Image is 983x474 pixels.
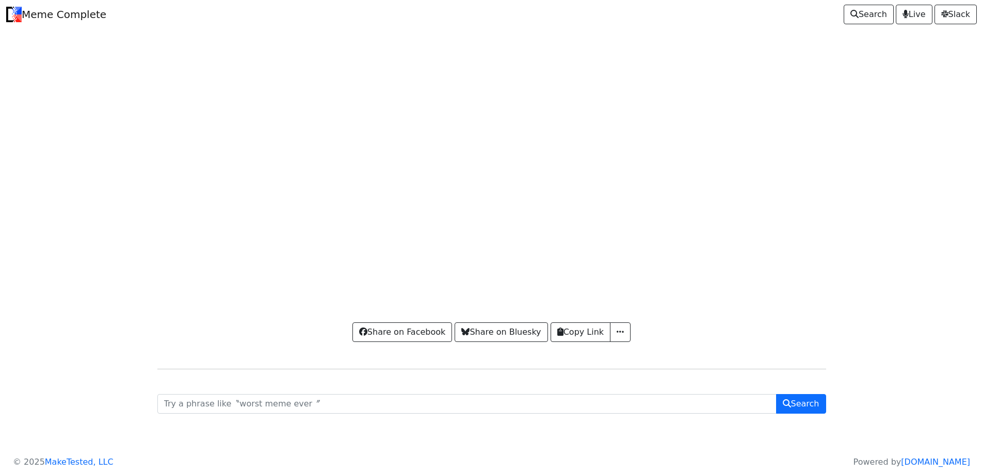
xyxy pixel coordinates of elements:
[157,394,777,414] input: Try a phrase like〝worst meme ever〞
[45,457,114,467] a: MakeTested, LLC
[901,457,970,467] a: [DOMAIN_NAME]
[850,8,887,21] span: Search
[359,326,445,338] span: Share on Facebook
[844,5,894,24] a: Search
[853,456,970,468] p: Powered by
[455,322,547,342] a: Share on Bluesky
[352,322,452,342] a: Share on Facebook
[461,326,541,338] span: Share on Bluesky
[896,5,932,24] a: Live
[13,456,114,468] p: © 2025
[776,394,826,414] button: Search
[941,8,970,21] span: Slack
[903,8,926,21] span: Live
[6,4,106,25] a: Meme Complete
[783,398,819,410] span: Search
[6,7,22,22] img: Meme Complete
[551,322,610,342] button: Copy Link
[934,5,977,24] a: Slack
